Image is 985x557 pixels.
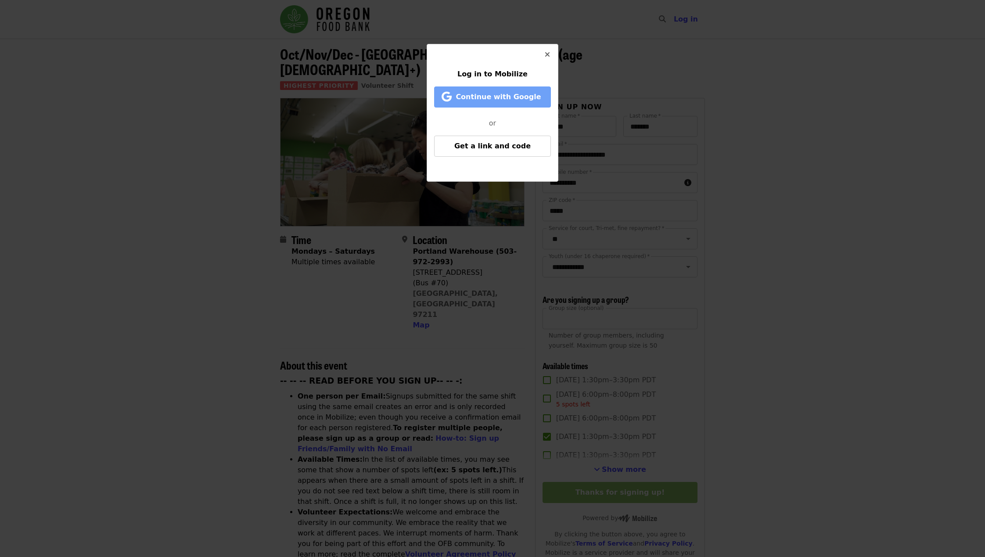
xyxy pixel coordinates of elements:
[456,93,541,101] span: Continue with Google
[489,119,496,127] span: or
[442,90,452,103] i: google icon
[457,70,528,78] span: Log in to Mobilize
[454,142,531,150] span: Get a link and code
[434,136,551,157] button: Get a link and code
[537,44,558,65] button: Close
[434,86,551,108] button: Continue with Google
[545,50,550,59] i: times icon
